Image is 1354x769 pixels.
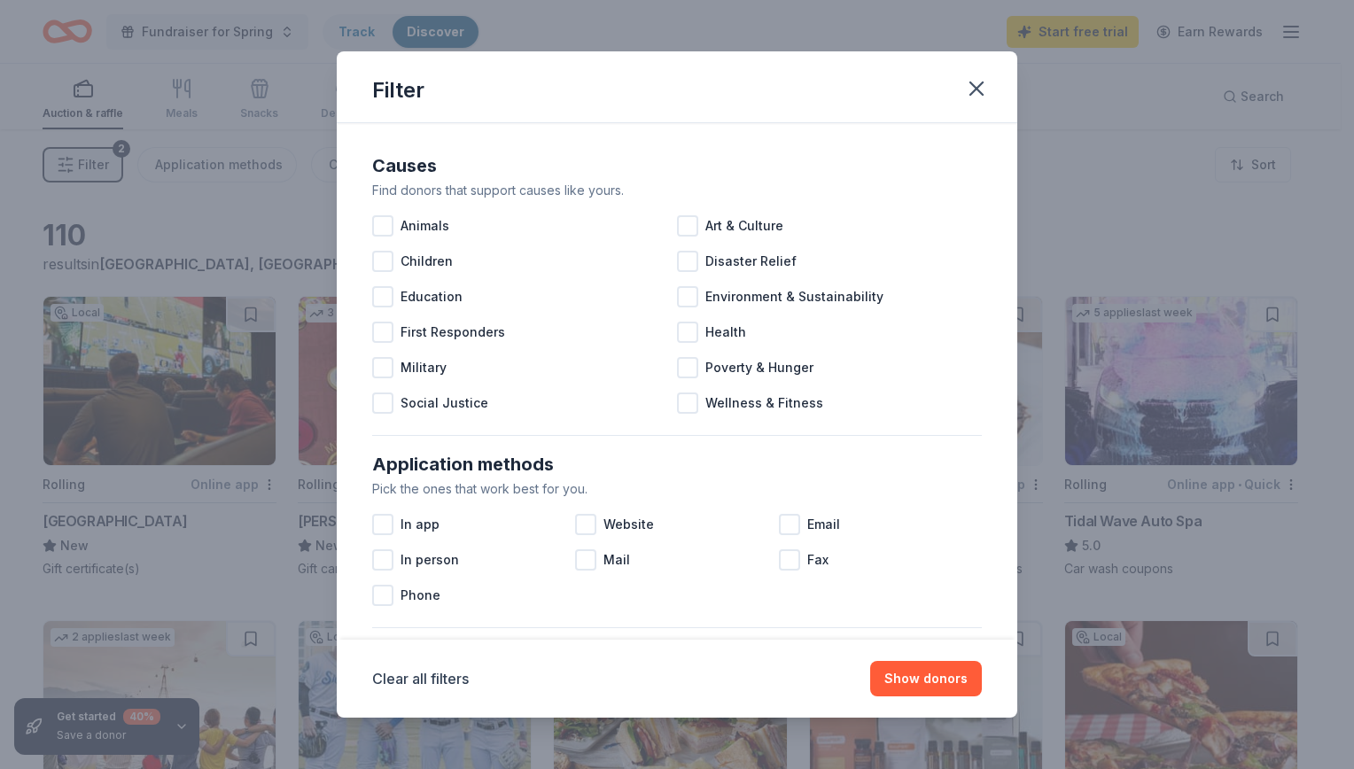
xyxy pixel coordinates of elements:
div: Application methods [372,450,982,478]
span: Website [603,514,654,535]
span: Health [705,322,746,343]
span: Military [401,357,447,378]
span: Animals [401,215,449,237]
span: Email [807,514,840,535]
div: Filter [372,76,424,105]
span: In app [401,514,440,535]
span: Education [401,286,463,307]
span: Wellness & Fitness [705,392,823,414]
span: First Responders [401,322,505,343]
span: Poverty & Hunger [705,357,813,378]
span: Art & Culture [705,215,783,237]
span: Phone [401,585,440,606]
div: Find donors that support causes like yours. [372,180,982,201]
span: Fax [807,549,829,571]
button: Clear all filters [372,668,469,689]
div: Pick the ones that work best for you. [372,478,982,500]
span: Mail [603,549,630,571]
span: Social Justice [401,392,488,414]
span: Children [401,251,453,272]
button: Show donors [870,661,982,696]
span: In person [401,549,459,571]
span: Environment & Sustainability [705,286,883,307]
span: Disaster Relief [705,251,797,272]
div: Causes [372,151,982,180]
